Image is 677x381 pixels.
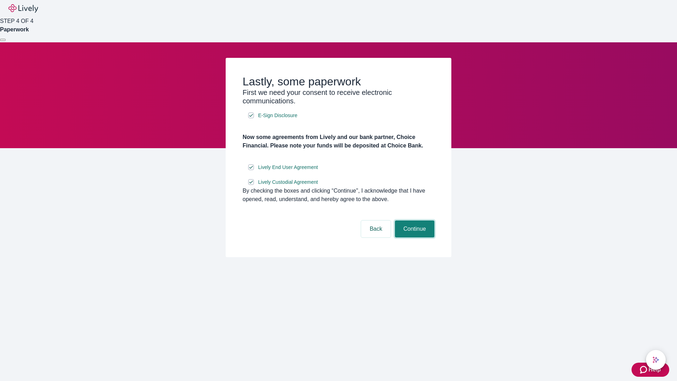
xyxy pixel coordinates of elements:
[395,220,434,237] button: Continue
[632,363,669,377] button: Zendesk support iconHelp
[8,4,38,13] img: Lively
[258,179,318,186] span: Lively Custodial Agreement
[243,75,434,88] h2: Lastly, some paperwork
[257,163,319,172] a: e-sign disclosure document
[361,220,391,237] button: Back
[640,365,648,374] svg: Zendesk support icon
[243,133,434,150] h4: Now some agreements from Lively and our bank partner, Choice Financial. Please note your funds wi...
[646,350,666,370] button: chat
[652,356,659,363] svg: Lively AI Assistant
[648,365,661,374] span: Help
[243,88,434,105] h3: First we need your consent to receive electronic communications.
[257,111,299,120] a: e-sign disclosure document
[258,164,318,171] span: Lively End User Agreement
[257,178,319,187] a: e-sign disclosure document
[243,187,434,204] div: By checking the boxes and clicking “Continue", I acknowledge that I have opened, read, understand...
[258,112,297,119] span: E-Sign Disclosure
